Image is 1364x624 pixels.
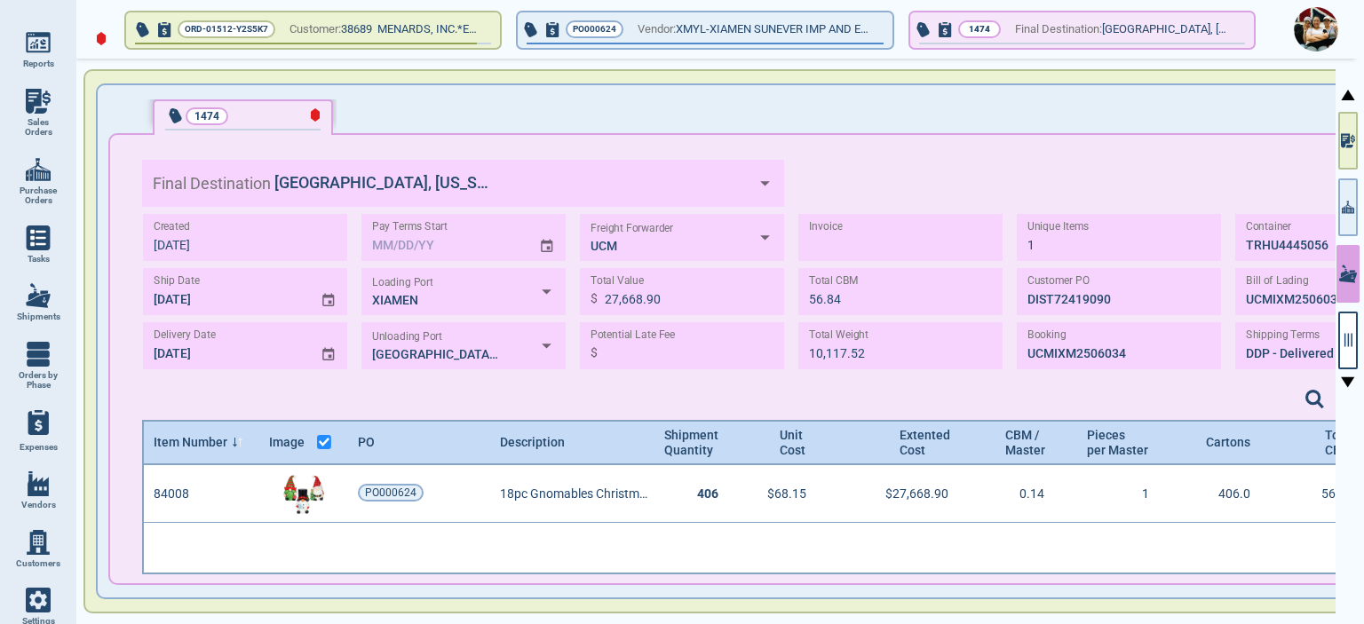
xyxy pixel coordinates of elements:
[377,22,523,36] span: MENARDS, INC.*EAU CLAIRE
[533,330,560,361] button: Open
[14,186,62,206] span: Purchase Orders
[26,283,51,308] img: menu_icon
[1102,20,1232,40] span: [GEOGRAPHIC_DATA], [US_STATE]
[269,435,305,449] span: Image
[282,472,326,517] img: 84008Img
[900,428,948,456] span: Extented Cost
[664,428,718,456] span: Shipment Quantity
[365,484,416,502] span: PO000624
[697,486,718,501] span: 406
[751,168,779,199] button: Open
[26,89,51,114] img: menu_icon
[358,435,375,449] span: PO
[780,428,806,456] span: Unit Cost
[809,274,859,288] label: Total CBM
[591,289,598,308] p: $
[23,59,54,69] span: Reports
[126,12,500,48] button: ORD-01512-Y2S5K7Customer:38689 MENARDS, INC.*EAU CLAIRE
[20,442,58,453] span: Expenses
[372,330,442,342] label: Unloading Port
[742,465,831,523] div: $68.15
[1294,7,1338,51] img: Avatar
[26,588,51,612] img: menu_icon
[361,214,525,261] input: MM/DD/YY
[372,220,448,233] label: Pay Terms Start
[1218,486,1250,501] span: 406.0
[313,330,347,361] button: Choose date, selected date is Aug 19, 2025
[154,220,190,233] label: Created
[26,30,51,55] img: menu_icon
[1027,274,1090,288] label: Customer PO
[1071,465,1173,523] div: 1
[185,20,268,38] span: ORD-01512-Y2S5K7
[144,465,259,523] div: 84008
[973,465,1071,523] div: 0.14
[28,254,50,265] span: Tasks
[16,558,60,569] span: Customers
[1246,220,1291,233] label: Container
[809,328,868,341] label: Total Weight
[143,322,306,369] input: MM/DD/YY
[638,20,676,40] span: Vendor:
[341,20,377,40] span: 38689
[313,276,347,307] button: Choose date, selected date is Jul 19, 2025
[500,486,648,501] span: 18pc Gnomables Christmas 2024 Ornament [PERSON_NAME], St. Nic, Snowman [PERSON_NAME] Asst
[26,342,51,367] img: menu_icon
[17,312,60,322] span: Shipments
[143,268,306,315] input: MM/DD/YY
[1027,220,1089,233] label: Unique Items
[518,12,892,48] button: PO000624Vendor:XMYL-XIAMEN SUNEVER IMP AND EXP CO LTD
[372,276,432,288] label: Loading Port
[1087,428,1148,456] span: Pieces per Master
[910,12,1254,48] button: 1474Final Destination:[GEOGRAPHIC_DATA], [US_STATE]
[1027,328,1067,342] label: Booking
[591,328,675,342] label: Potential Late Fee
[143,214,337,261] input: MM/DD/YY
[573,20,616,38] span: PO000624
[14,370,62,391] span: Orders by Phase
[26,530,51,555] img: menu_icon
[533,276,560,307] button: Open
[500,435,565,449] span: Description
[591,222,673,233] label: Freight Forwarder
[14,117,62,138] span: Sales Orders
[1206,435,1250,449] span: Cartons
[532,222,566,253] button: Choose date
[289,20,341,40] span: Customer:
[1246,274,1309,288] label: Bill of Lading
[591,344,598,362] p: $
[831,465,973,523] div: $27,668.90
[26,225,51,250] img: menu_icon
[1015,20,1102,40] span: Final Destination:
[676,20,869,40] span: XMYL-XIAMEN SUNEVER IMP AND EXP CO LTD
[1246,328,1320,342] label: Shipping Terms
[21,500,56,510] span: Vendors
[26,471,51,496] img: menu_icon
[154,274,200,288] label: Ship Date
[310,108,321,122] img: LateIcon
[591,273,644,287] label: Total Value
[969,20,990,38] p: 1474
[1325,428,1352,456] span: Total CBM
[751,222,779,253] button: Open
[809,220,843,233] label: Invoice
[154,435,227,449] span: Item Number
[194,107,219,125] p: 1474
[1005,428,1062,456] span: CBM / Master
[153,172,271,195] label: Final Destination
[26,157,51,182] img: menu_icon
[96,31,107,46] img: diamond
[154,328,216,342] label: Delivery Date
[358,484,424,502] a: PO000624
